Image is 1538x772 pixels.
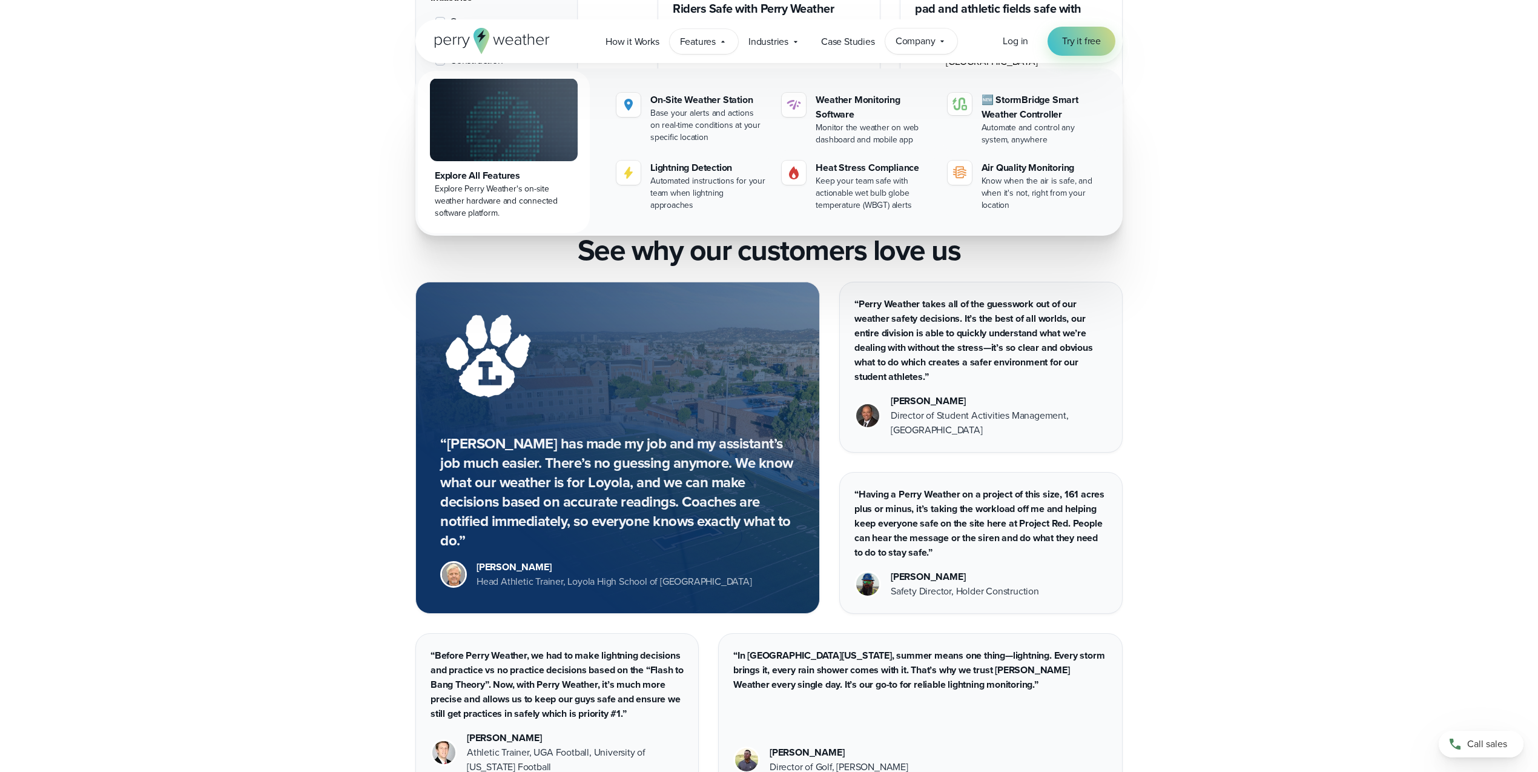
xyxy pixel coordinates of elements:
[621,165,636,180] img: lightning-icon.svg
[606,35,659,49] span: How it Works
[891,408,1107,438] div: Director of Student Activities Management, [GEOGRAPHIC_DATA]
[650,175,767,211] div: Automated instructions for your team when lightning approaches
[856,573,879,596] img: Merco Chantres Headshot
[811,29,885,54] a: Case Studies
[982,175,1098,211] div: Know when the air is safe, and when it's not, right from your location
[621,98,636,112] img: Location.svg
[943,156,1103,216] a: Air Quality Monitoring Know when the air is safe, and when it's not, right from your location
[777,88,937,151] a: Weather Monitoring Software Monitor the weather on web dashboard and mobile app
[952,98,967,110] img: stormbridge-icon-V6.svg
[854,297,1107,384] p: “Perry Weather takes all of the guesswork out of our weather safety decisions. It’s the best of a...
[612,88,772,148] a: On-Site Weather Station Base your alerts and actions on real-time conditions at your specific loc...
[431,648,684,721] p: “Before Perry Weather, we had to make lightning decisions and practice vs no practice decisions b...
[891,394,1107,408] div: [PERSON_NAME]
[854,487,1107,560] p: “Having a Perry Weather on a project of this size, 161 acres plus or minus, it’s taking the workl...
[982,122,1098,146] div: Automate and control any system, anywhere
[943,88,1103,151] a: 🆕 StormBridge Smart Weather Controller Automate and control any system, anywhere
[650,161,767,175] div: Lightning Detection
[816,122,932,146] div: Monitor the weather on web dashboard and mobile app
[440,307,537,404] img: White Loyola High School Logo
[748,35,788,49] span: Industries
[816,175,932,211] div: Keep your team safe with actionable wet bulb globe temperature (WBGT) alerts
[787,165,801,180] img: Gas.svg
[680,35,716,49] span: Features
[777,156,937,216] a: Heat Stress Compliance Keep your team safe with actionable wet bulb globe temperature (WBGT) alerts
[816,93,932,122] div: Weather Monitoring Software
[816,161,932,175] div: Heat Stress Compliance
[1439,731,1523,757] a: Call sales
[650,107,767,144] div: Base your alerts and actions on real-time conditions at your specific location
[1062,34,1101,48] span: Try it free
[578,233,961,267] h2: See why our customers love us
[612,156,772,216] a: Lightning Detection Automated instructions for your team when lightning approaches
[1467,737,1507,751] span: Call sales
[896,34,936,48] span: Company
[733,648,1107,692] p: “In [GEOGRAPHIC_DATA][US_STATE], summer means one thing—lightning. Every storm brings it, every r...
[891,584,1039,599] div: Safety Director, Holder Construction
[435,183,573,219] div: Explore Perry Weather's on-site weather hardware and connected software platform.
[418,71,590,233] a: Explore All Features Explore Perry Weather's on-site weather hardware and connected software plat...
[1048,27,1115,56] a: Try it free
[477,574,752,589] div: Head Athletic Trainer, Loyola High School of [GEOGRAPHIC_DATA]
[821,35,875,49] span: Case Studies
[770,745,908,760] div: [PERSON_NAME]
[595,29,670,54] a: How it Works
[1003,34,1028,48] a: Log in
[467,731,684,745] div: [PERSON_NAME]
[450,15,474,29] span: Camp
[891,570,1039,584] div: [PERSON_NAME]
[440,434,795,550] p: “[PERSON_NAME] has made my job and my assistant’s job much easier. There’s no guessing anymore. W...
[477,560,752,574] div: [PERSON_NAME]
[435,168,573,183] div: Explore All Features
[650,93,767,107] div: On-Site Weather Station
[982,161,1098,175] div: Air Quality Monitoring
[952,165,967,180] img: aqi-icon.svg
[787,98,801,112] img: software-icon.svg
[982,93,1098,122] div: 🆕 StormBridge Smart Weather Controller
